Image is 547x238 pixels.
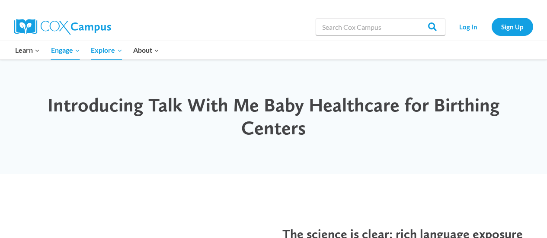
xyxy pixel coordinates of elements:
span: Learn [15,44,40,56]
img: Cox Campus [14,19,111,35]
span: Explore [91,44,122,56]
nav: Secondary Navigation [450,18,533,35]
a: Log In [450,18,487,35]
span: About [133,44,159,56]
input: Search Cox Campus [316,18,445,35]
h1: Introducing Talk With Me Baby Healthcare for Birthing Centers [17,94,530,140]
span: Engage [51,44,80,56]
a: Sign Up [492,18,533,35]
nav: Primary Navigation [10,41,165,59]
